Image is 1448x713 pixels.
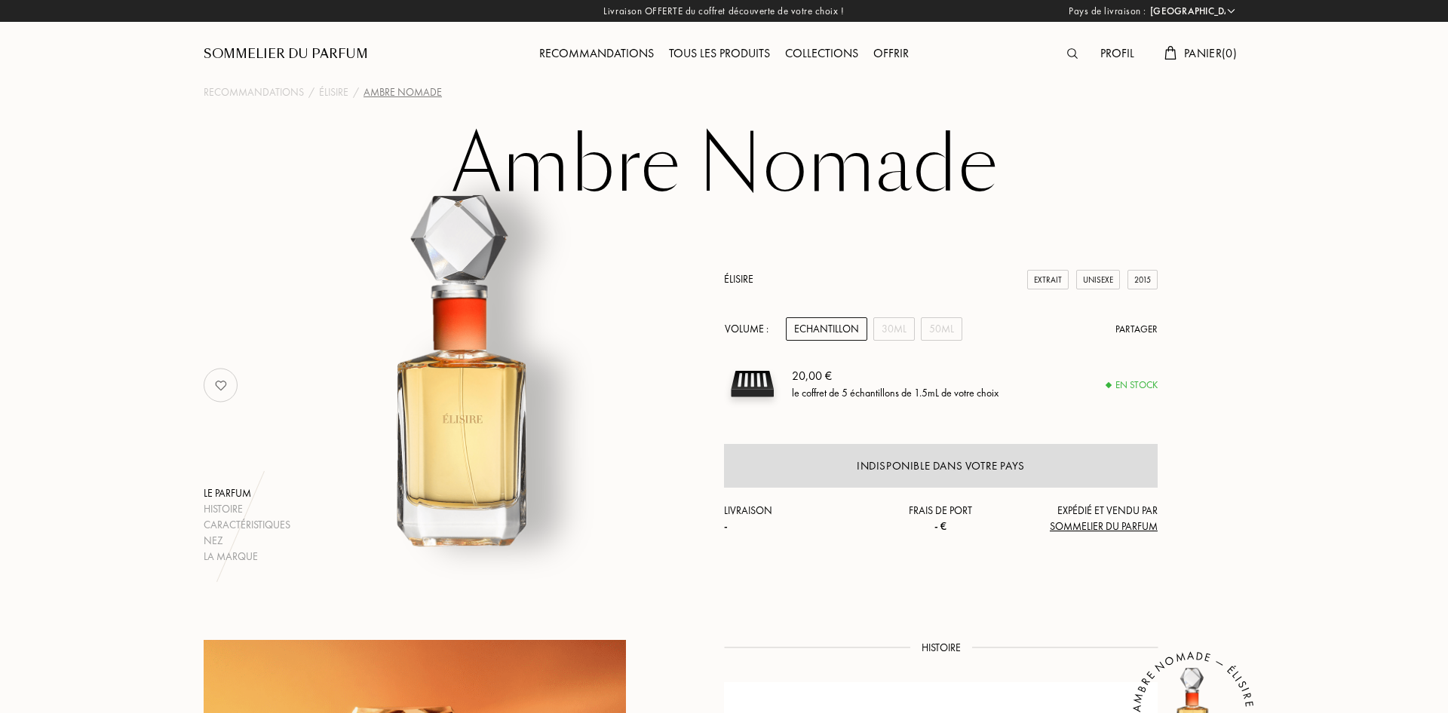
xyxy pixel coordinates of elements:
[1164,46,1176,60] img: cart.svg
[792,385,999,401] div: le coffret de 5 échantillons de 1.5mL de votre choix
[1027,270,1069,290] div: Extrait
[1067,48,1078,59] img: search_icn.svg
[1013,503,1158,534] div: Expédié et vendu par
[778,44,866,64] div: Collections
[204,533,290,549] div: Nez
[1106,378,1158,393] div: En stock
[278,191,651,565] img: Ambre Nomade Élisire
[308,84,314,100] div: /
[869,503,1014,534] div: Frais de port
[1115,322,1158,337] div: Partager
[204,501,290,517] div: Histoire
[873,317,915,341] div: 30mL
[347,124,1101,207] h1: Ambre Nomade
[353,84,359,100] div: /
[204,549,290,565] div: La marque
[724,272,753,286] a: Élisire
[1050,519,1158,533] span: Sommelier du Parfum
[866,44,916,64] div: Offrir
[934,519,946,533] span: - €
[661,44,778,64] div: Tous les produits
[364,84,442,100] div: Ambre Nomade
[724,317,777,341] div: Volume :
[661,45,778,61] a: Tous les produits
[1069,4,1146,19] span: Pays de livraison :
[866,45,916,61] a: Offrir
[204,45,368,63] a: Sommelier du Parfum
[724,503,869,534] div: Livraison
[1093,45,1142,61] a: Profil
[1184,45,1237,61] span: Panier ( 0 )
[792,367,999,385] div: 20,00 €
[319,84,348,100] a: Élisire
[786,317,867,341] div: Echantillon
[204,84,304,100] a: Recommandations
[724,356,781,412] img: sample box
[1093,44,1142,64] div: Profil
[204,517,290,533] div: Caractéristiques
[532,45,661,61] a: Recommandations
[778,45,866,61] a: Collections
[204,485,290,501] div: Le parfum
[532,44,661,64] div: Recommandations
[1076,270,1120,290] div: Unisexe
[724,519,728,533] span: -
[1127,270,1158,290] div: 2015
[206,370,236,400] img: no_like_p.png
[921,317,962,341] div: 50mL
[857,457,1025,475] div: Indisponible dans votre pays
